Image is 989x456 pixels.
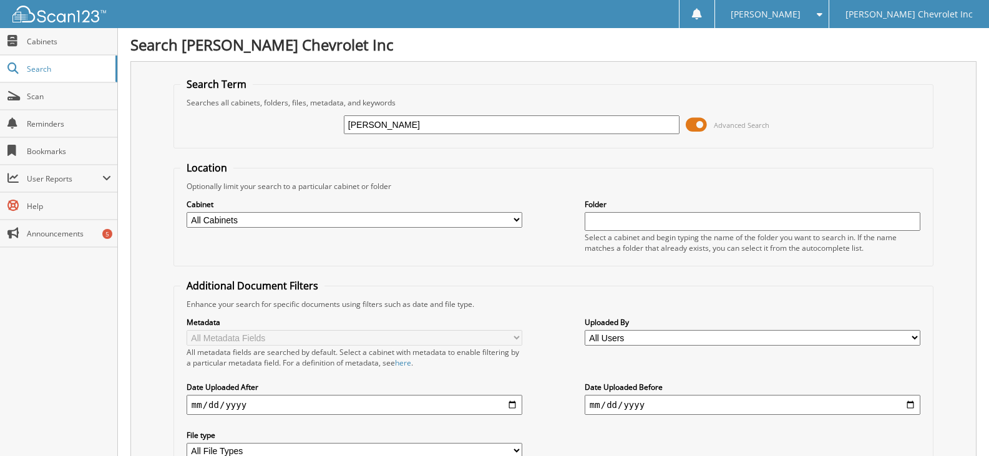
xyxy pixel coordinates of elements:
[27,201,111,211] span: Help
[27,173,102,184] span: User Reports
[845,11,973,18] span: [PERSON_NAME] Chevrolet Inc
[187,382,522,392] label: Date Uploaded After
[180,77,253,91] legend: Search Term
[180,161,233,175] legend: Location
[187,199,522,210] label: Cabinet
[187,395,522,415] input: start
[585,382,920,392] label: Date Uploaded Before
[927,396,989,456] iframe: Chat Widget
[180,279,324,293] legend: Additional Document Filters
[187,347,522,368] div: All metadata fields are searched by default. Select a cabinet with metadata to enable filtering b...
[180,97,927,108] div: Searches all cabinets, folders, files, metadata, and keywords
[27,119,111,129] span: Reminders
[585,395,920,415] input: end
[180,299,927,309] div: Enhance your search for specific documents using filters such as date and file type.
[27,36,111,47] span: Cabinets
[585,317,920,327] label: Uploaded By
[12,6,106,22] img: scan123-logo-white.svg
[27,228,111,239] span: Announcements
[585,199,920,210] label: Folder
[187,430,522,440] label: File type
[714,120,769,130] span: Advanced Search
[180,181,927,192] div: Optionally limit your search to a particular cabinet or folder
[130,34,977,55] h1: Search [PERSON_NAME] Chevrolet Inc
[27,64,109,74] span: Search
[27,146,111,157] span: Bookmarks
[187,317,522,327] label: Metadata
[395,357,411,368] a: here
[731,11,801,18] span: [PERSON_NAME]
[102,229,112,239] div: 5
[27,91,111,102] span: Scan
[585,232,920,253] div: Select a cabinet and begin typing the name of the folder you want to search in. If the name match...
